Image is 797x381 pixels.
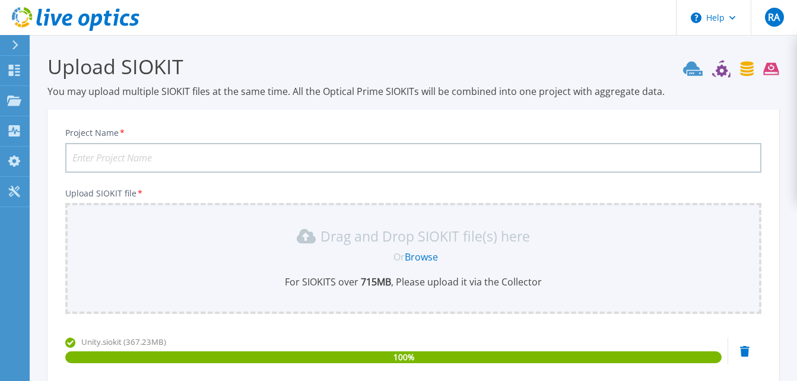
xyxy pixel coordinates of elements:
[358,275,391,288] b: 715 MB
[393,250,405,263] span: Or
[72,227,754,288] div: Drag and Drop SIOKIT file(s) here OrBrowseFor SIOKITS over 715MB, Please upload it via the Collector
[65,129,126,137] label: Project Name
[393,351,414,363] span: 100 %
[47,53,779,80] h3: Upload SIOKIT
[72,275,754,288] p: For SIOKITS over , Please upload it via the Collector
[320,230,530,242] p: Drag and Drop SIOKIT file(s) here
[405,250,438,263] a: Browse
[65,143,761,173] input: Enter Project Name
[81,336,166,347] span: Unity.siokit (367.23MB)
[768,12,780,22] span: RA
[65,189,761,198] p: Upload SIOKIT file
[47,85,779,98] p: You may upload multiple SIOKIT files at the same time. All the Optical Prime SIOKITs will be comb...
